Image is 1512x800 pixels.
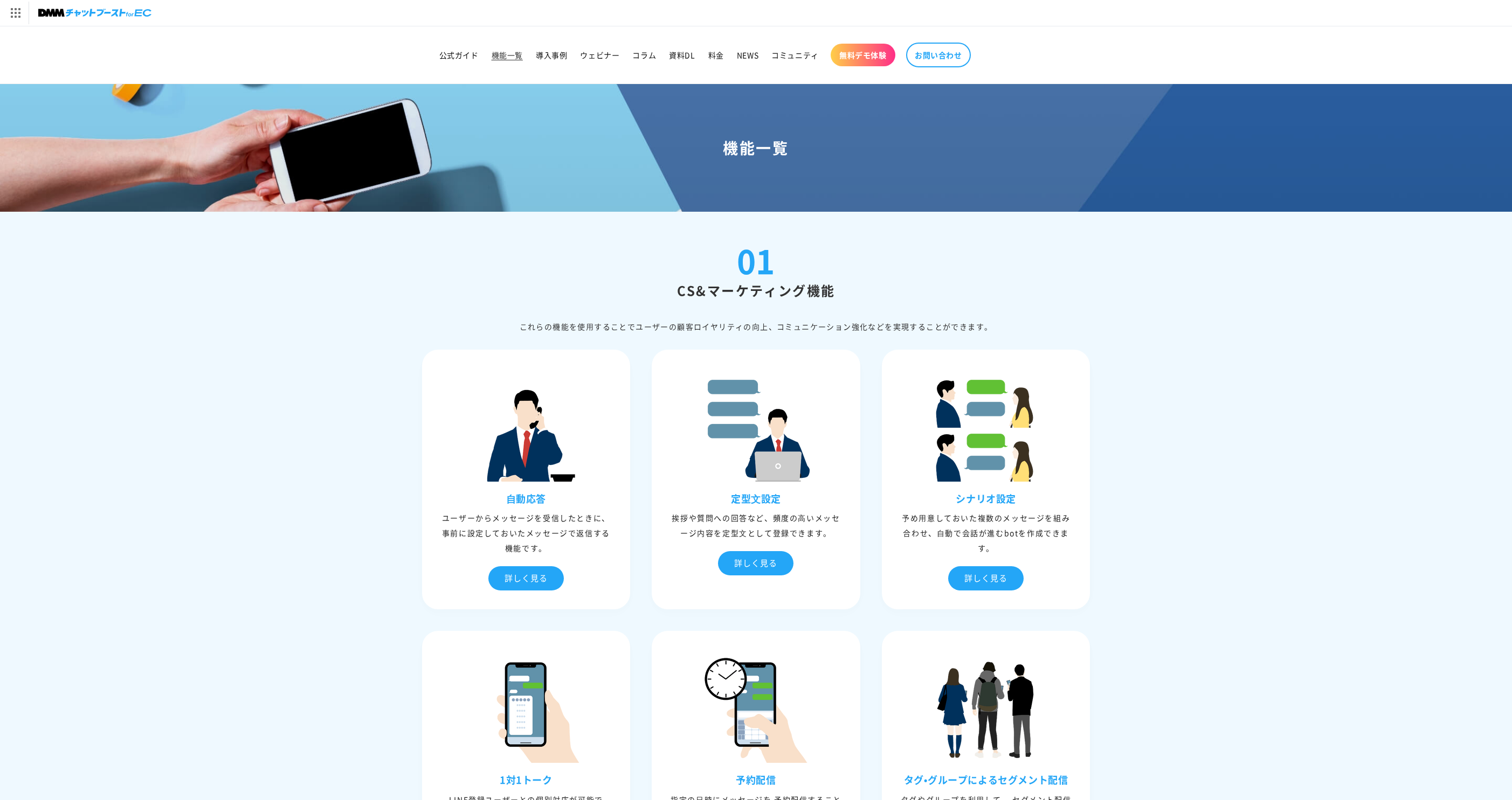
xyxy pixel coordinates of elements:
h3: シナリオ設定 [885,492,1088,505]
h3: 予約配信 [654,774,858,786]
div: 予め⽤意しておいた複数のメッセージを組み合わせ、⾃動で会話が進むbotを作成できます。 [885,510,1088,555]
a: 資料DL [662,44,701,66]
div: 01 [737,244,775,276]
span: コラム [632,50,656,60]
span: NEWS [737,50,758,60]
a: 機能一覧 [485,44,529,66]
h3: ⾃動応答 [425,492,628,505]
span: お問い合わせ [915,50,962,60]
a: 無料デモ体験 [831,44,895,66]
span: コミュニティ [771,50,819,60]
span: 機能一覧 [492,50,523,60]
span: ウェビナー [580,50,619,60]
h1: 機能一覧 [13,138,1499,157]
img: ⾃動応答 [472,374,580,482]
h3: 定型⽂設定 [654,492,858,505]
div: 挨拶や質問への回答など、頻度の⾼いメッセージ内容を定型⽂として登録できます。 [654,510,858,540]
h2: CS&マーケティング機能 [422,282,1090,298]
a: 料金 [702,44,730,66]
a: NEWS [730,44,765,66]
img: タグ•グループによるセグメント配信 [932,655,1040,763]
h3: タグ•グループによるセグメント配信 [885,774,1088,786]
a: 公式ガイド [433,44,485,66]
a: コミュニティ [765,44,825,66]
img: シナリオ設定 [932,374,1040,482]
span: 公式ガイド [439,50,479,60]
span: 資料DL [669,50,695,60]
span: 導入事例 [536,50,567,60]
div: 詳しく見る [948,566,1024,590]
div: ユーザーからメッセージを受信したときに、事前に設定しておいたメッセージで返信する機能です。 [425,510,628,555]
a: お問い合わせ [906,43,971,67]
span: 無料デモ体験 [839,50,887,60]
a: コラム [626,44,662,66]
div: これらの機能を使⽤することでユーザーの顧客ロイヤリティの向上、コミュニケーション強化などを実現することができます。 [422,320,1090,333]
img: チャットブーストforEC [38,5,151,20]
span: 料金 [708,50,724,60]
img: 予約配信 [702,655,810,763]
img: 1対1トーク [472,655,580,763]
div: 詳しく見る [718,551,793,575]
h3: 1対1トーク [425,774,628,786]
div: 詳しく見る [488,566,564,590]
a: 導入事例 [529,44,574,66]
img: 定型⽂設定 [702,374,810,482]
img: サービス [2,2,29,24]
a: ウェビナー [574,44,626,66]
